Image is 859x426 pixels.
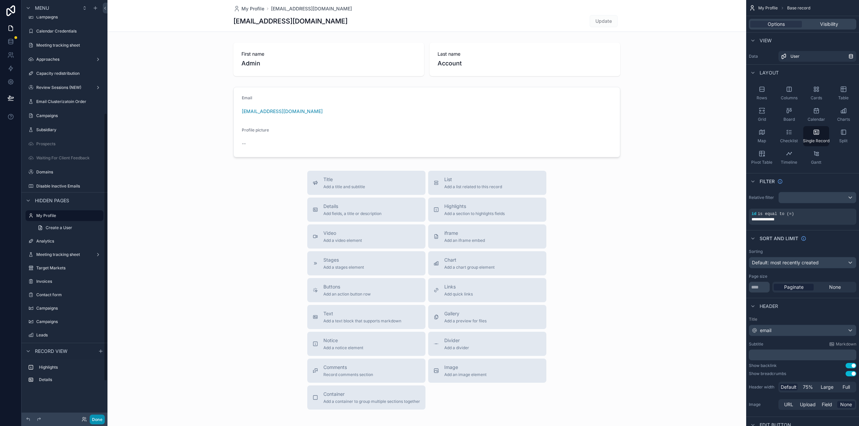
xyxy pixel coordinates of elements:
[752,212,756,216] span: id
[26,181,103,192] a: Disable Inactive Emails
[839,138,848,144] span: Split
[36,29,102,34] label: Calendar Credentials
[36,169,102,175] label: Domains
[26,167,103,177] a: Domains
[760,235,798,242] span: Sort And Limit
[783,117,795,122] span: Board
[803,384,813,390] span: 75%
[757,95,767,101] span: Rows
[90,415,105,424] button: Done
[780,138,798,144] span: Checklist
[781,95,798,101] span: Columns
[241,5,264,12] span: My Profile
[803,126,829,146] button: Single Record
[36,113,102,118] label: Campaigns
[749,350,856,360] div: scrollable content
[36,43,102,48] label: Meeting tracking sheet
[749,317,856,322] label: Title
[829,284,841,290] span: None
[39,365,101,370] label: Highlights
[36,265,102,271] label: Target Markets
[749,363,777,368] div: Show backlink
[760,178,775,185] span: Filter
[811,160,821,165] span: Gantt
[36,332,102,338] label: Leads
[787,5,810,11] span: Base record
[808,117,825,122] span: Calendar
[233,5,264,12] a: My Profile
[840,401,852,408] span: None
[790,54,800,59] span: User
[838,95,849,101] span: Table
[820,21,838,28] span: Visibility
[836,341,856,347] span: Markdown
[36,57,93,62] label: Approaches
[830,83,856,103] button: Table
[26,249,103,260] a: Meeting tracking sheet
[749,249,763,254] label: Sorting
[749,341,763,347] label: Subtitle
[781,160,797,165] span: Timeline
[39,377,101,382] label: Details
[749,105,775,125] button: Grid
[34,222,103,233] a: Create a User
[781,384,797,390] span: Default
[35,348,67,355] span: Record view
[760,37,772,44] span: View
[26,110,103,121] a: Campaigns
[800,401,816,408] span: Upload
[778,51,856,62] a: User
[768,21,785,28] span: Options
[803,148,829,168] button: Gantt
[36,252,93,257] label: Meeting tracking sheet
[36,319,102,324] label: Campaigns
[749,126,775,146] button: Map
[26,263,103,273] a: Target Markets
[776,105,802,125] button: Board
[776,83,802,103] button: Columns
[26,82,103,93] a: Review Sessions (NEW)
[36,155,102,161] label: Waiting For Client Feedback
[822,401,832,408] span: Field
[749,83,775,103] button: Rows
[829,341,856,347] a: Markdown
[35,5,49,11] span: Menu
[26,12,103,22] a: Campaigns
[749,257,856,268] button: Default: most recently created
[803,83,829,103] button: Cards
[776,126,802,146] button: Checklist
[271,5,352,12] a: [EMAIL_ADDRESS][DOMAIN_NAME]
[749,54,776,59] label: Data
[760,327,771,334] span: email
[36,213,99,218] label: My Profile
[760,69,779,76] span: Layout
[784,284,804,290] span: Paginate
[26,330,103,340] a: Leads
[26,68,103,79] a: Capacity redistribution
[749,371,786,376] div: Show breadcrumbs
[811,95,822,101] span: Cards
[843,384,850,390] span: Full
[749,325,856,336] button: email
[36,279,102,284] label: Invoices
[758,5,778,11] span: My Profile
[36,99,102,104] label: Email Clusterizatoin Order
[26,153,103,163] a: Waiting For Client Feedback
[758,138,766,144] span: Map
[26,289,103,300] a: Contact form
[36,71,102,76] label: Capacity redistribution
[821,384,833,390] span: Large
[830,105,856,125] button: Charts
[36,14,102,20] label: Campaigns
[36,292,102,298] label: Contact form
[26,303,103,314] a: Campaigns
[751,160,772,165] span: Pivot Table
[233,16,348,26] h1: [EMAIL_ADDRESS][DOMAIN_NAME]
[26,40,103,51] a: Meeting tracking sheet
[36,306,102,311] label: Campaigns
[26,316,103,327] a: Campaigns
[26,210,103,221] a: My Profile
[837,117,850,122] span: Charts
[749,402,776,407] label: Image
